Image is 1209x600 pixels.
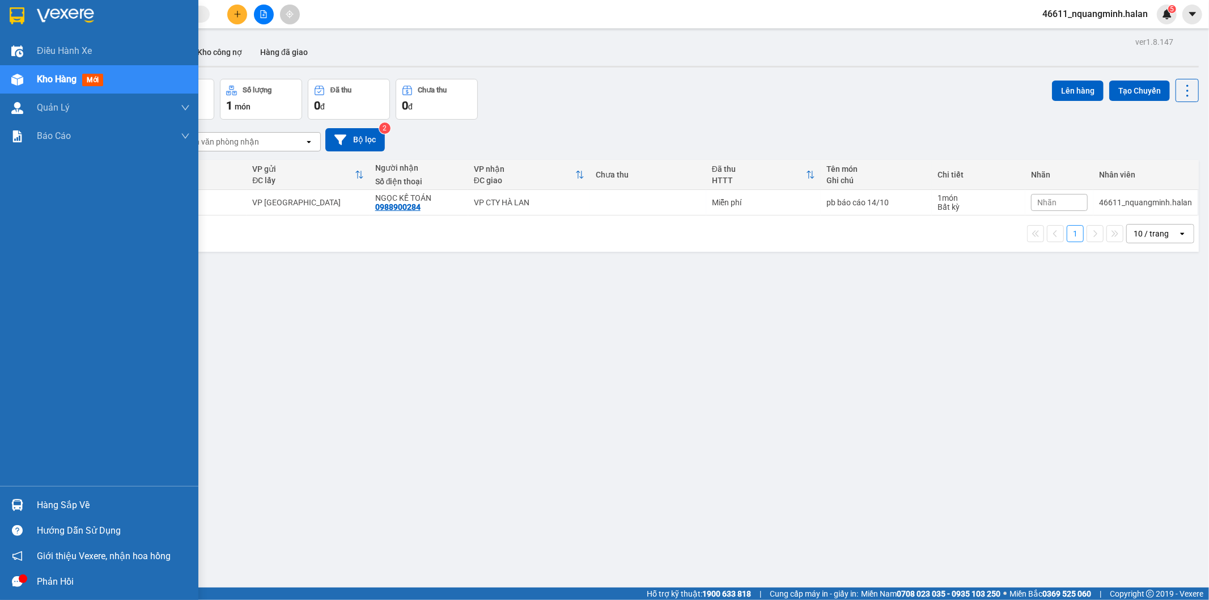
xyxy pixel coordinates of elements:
span: Kho hàng [37,74,77,84]
span: aim [286,10,294,18]
span: plus [234,10,241,18]
img: warehouse-icon [11,74,23,86]
div: Chọn văn phòng nhận [181,136,259,147]
div: 0988900284 [375,202,421,212]
th: Toggle SortBy [706,160,821,190]
span: question-circle [12,525,23,536]
img: solution-icon [11,130,23,142]
div: Miễn phí [712,198,815,207]
div: Nhãn [1031,170,1088,179]
div: Người nhận [375,163,463,172]
div: pb báo cáo 14/10 [826,198,926,207]
button: 1 [1067,225,1084,242]
div: HTTT [712,176,806,185]
button: Chưa thu0đ [396,79,478,120]
button: file-add [254,5,274,24]
span: 1 [226,99,232,112]
span: Nhãn [1037,198,1057,207]
span: file-add [260,10,268,18]
span: mới [82,74,103,86]
span: 46611_nquangminh.halan [1033,7,1157,21]
th: Toggle SortBy [468,160,590,190]
span: Báo cáo [37,129,71,143]
span: món [235,102,251,111]
strong: 1900 633 818 [702,589,751,598]
div: ĐC giao [474,176,575,185]
div: Tên món [826,164,926,174]
span: caret-down [1187,9,1198,19]
div: Hướng dẫn sử dụng [37,522,190,539]
button: Số lượng1món [220,79,302,120]
img: icon-new-feature [1162,9,1172,19]
div: Hàng sắp về [37,497,190,514]
svg: open [1178,229,1187,238]
span: | [1100,588,1101,600]
span: copyright [1146,590,1154,598]
span: | [760,588,761,600]
img: warehouse-icon [11,45,23,57]
button: Tạo Chuyến [1109,81,1170,101]
div: VP nhận [474,164,575,174]
span: notification [12,551,23,561]
div: VP CTY HÀ LAN [474,198,584,207]
button: Đã thu0đ [308,79,390,120]
div: ver 1.8.147 [1135,36,1173,48]
span: 0 [402,99,408,112]
span: Hỗ trợ kỹ thuật: [647,588,751,600]
sup: 2 [379,122,391,134]
span: đ [320,102,325,111]
div: 10 / trang [1134,228,1169,239]
div: Số lượng [243,86,272,94]
button: Bộ lọc [325,128,385,151]
span: Quản Lý [37,100,70,115]
span: Giới thiệu Vexere, nhận hoa hồng [37,549,171,563]
button: aim [280,5,300,24]
button: Kho công nợ [188,39,251,66]
span: message [12,576,23,587]
div: Đã thu [712,164,806,174]
span: Miền Nam [861,588,1000,600]
button: plus [227,5,247,24]
img: warehouse-icon [11,102,23,114]
th: Toggle SortBy [247,160,369,190]
strong: 0369 525 060 [1042,589,1091,598]
div: Chưa thu [418,86,447,94]
div: Ghi chú [826,176,926,185]
span: Miền Bắc [1009,588,1091,600]
sup: 5 [1168,5,1176,13]
span: Cung cấp máy in - giấy in: [770,588,858,600]
div: Số điện thoại [375,177,463,186]
div: VP gửi [252,164,354,174]
span: 0 [314,99,320,112]
div: Chưa thu [596,170,701,179]
span: 5 [1170,5,1174,13]
div: Đã thu [330,86,351,94]
div: Nhân viên [1099,170,1192,179]
div: NGỌC KẾ TOÁN [375,193,463,202]
span: down [181,103,190,112]
div: Chi tiết [937,170,1020,179]
span: ⚪️ [1003,591,1007,596]
div: ĐC lấy [252,176,354,185]
button: caret-down [1182,5,1202,24]
img: warehouse-icon [11,499,23,511]
button: Hàng đã giao [251,39,317,66]
div: Bất kỳ [937,202,1020,212]
strong: 0708 023 035 - 0935 103 250 [897,589,1000,598]
svg: open [304,137,313,146]
button: Lên hàng [1052,81,1104,101]
img: logo-vxr [10,7,24,24]
div: Phản hồi [37,573,190,590]
span: down [181,132,190,141]
div: VP [GEOGRAPHIC_DATA] [252,198,363,207]
div: 46611_nquangminh.halan [1099,198,1192,207]
span: Điều hành xe [37,44,92,58]
span: đ [408,102,413,111]
div: 1 món [937,193,1020,202]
